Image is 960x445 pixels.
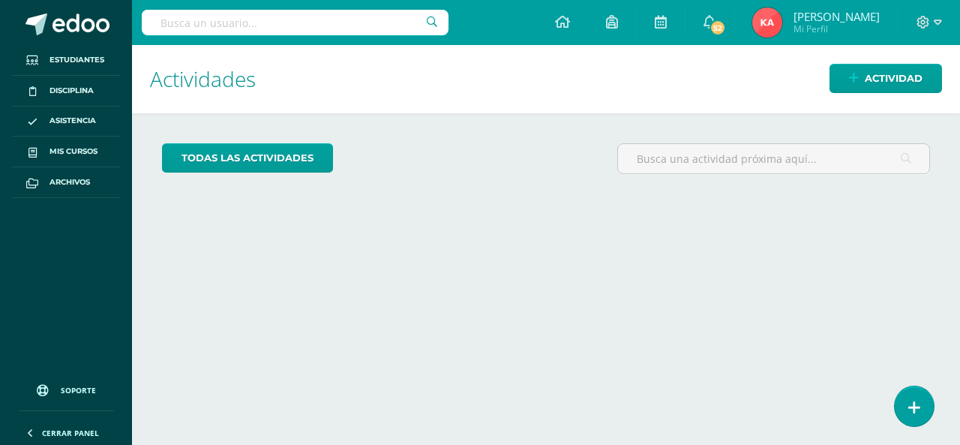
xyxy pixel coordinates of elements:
span: [PERSON_NAME] [793,9,880,24]
span: Mis cursos [49,146,97,158]
a: Soporte [18,370,114,407]
span: Estudiantes [49,54,104,66]
span: Disciplina [49,85,94,97]
span: Cerrar panel [42,428,99,438]
h1: Actividades [150,45,942,113]
a: Mis cursos [12,137,120,167]
span: Mi Perfil [793,23,880,35]
img: 055b641256edc27d9aba05c5e4c57ff6.png [752,8,782,38]
input: Busca una actividad próxima aquí... [618,144,929,173]
span: 52 [709,20,726,36]
input: Busca un usuario... [142,10,448,35]
span: Archivos [49,176,90,188]
a: Actividad [829,64,942,93]
span: Soporte [61,385,96,395]
a: Disciplina [12,76,120,107]
a: Estudiantes [12,45,120,76]
a: todas las Actividades [162,143,333,173]
a: Asistencia [12,107,120,137]
span: Asistencia [49,115,96,127]
span: Actividad [865,65,922,92]
a: Archivos [12,167,120,198]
